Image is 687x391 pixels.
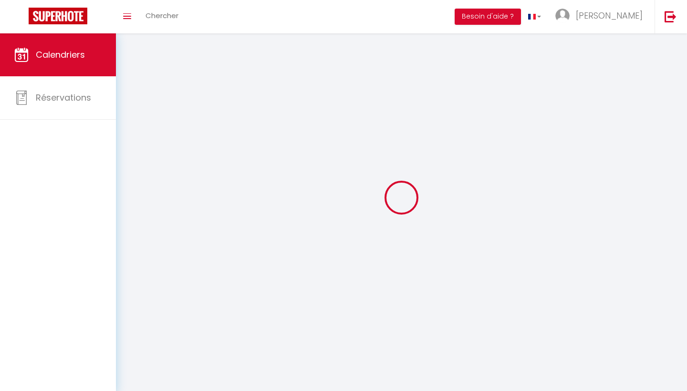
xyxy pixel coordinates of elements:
span: Calendriers [36,49,85,61]
span: Réservations [36,92,91,103]
img: Super Booking [29,8,87,24]
button: Besoin d'aide ? [455,9,521,25]
span: Chercher [146,10,178,21]
img: logout [665,10,677,22]
img: ... [555,9,570,23]
span: [PERSON_NAME] [576,10,643,21]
